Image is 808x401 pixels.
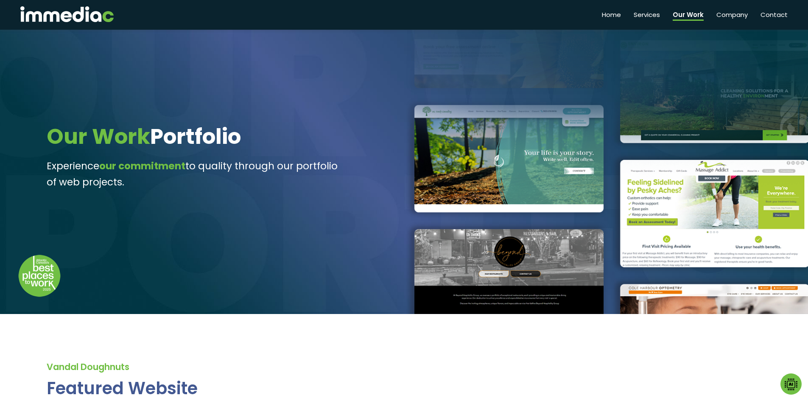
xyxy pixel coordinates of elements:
a: Our Work [673,6,704,21]
span: our commitment [99,159,185,173]
a: Home [602,6,621,21]
a: Services [634,6,660,21]
h1: Portfolio [47,124,345,149]
a: Company [716,6,748,21]
a: Contact [760,6,788,21]
h3: Experience to quality through our portfolio of web projects. [47,158,345,190]
h4: Vandal Doughnuts [47,361,519,373]
h2: Featured Website [47,377,519,399]
strong: Our Work [47,121,150,151]
img: immediac [20,6,114,22]
img: Down [18,255,61,297]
